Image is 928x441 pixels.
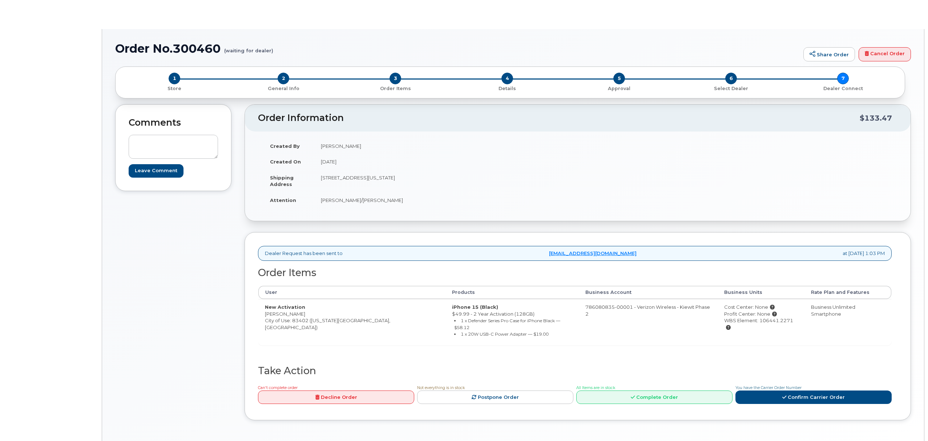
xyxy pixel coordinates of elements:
th: Business Account [579,286,718,299]
a: Decline Order [258,391,414,404]
a: [EMAIL_ADDRESS][DOMAIN_NAME] [549,250,637,257]
strong: Shipping Address [270,175,294,187]
div: Cost Center: None [724,304,798,311]
strong: iPhone 15 (Black) [452,304,498,310]
a: Postpone Order [417,391,573,404]
span: 1 [169,73,180,84]
span: 2 [278,73,289,84]
h2: Take Action [258,365,892,376]
td: [STREET_ADDRESS][US_STATE] [314,170,572,192]
a: 6 Select Dealer [675,84,787,92]
p: General Info [230,85,336,92]
span: 4 [501,73,513,84]
strong: Attention [270,197,296,203]
strong: Created On [270,159,301,165]
span: You have the Carrier Order Number [735,385,802,390]
div: WBS Element: 106441.2271 [724,317,798,331]
h2: Order Information [258,113,860,123]
p: Select Dealer [678,85,784,92]
p: Store [124,85,225,92]
div: Dealer Request has been sent to at [DATE] 1:03 PM [258,246,892,261]
h2: Order Items [258,267,892,278]
small: 1 x 20W USB-C Power Adapter — $19.00 [461,331,549,337]
a: Cancel Order [859,47,911,62]
th: User [258,286,445,299]
p: Order Items [342,85,448,92]
td: [PERSON_NAME] [314,138,572,154]
h1: Order No.300460 [115,42,800,55]
a: 2 General Info [227,84,339,92]
span: 3 [390,73,401,84]
strong: New Activation [265,304,305,310]
a: Confirm Carrier Order [735,391,892,404]
small: (waiting for dealer) [224,42,273,53]
a: Share Order [803,47,855,62]
a: 5 Approval [563,84,675,92]
h2: Comments [129,118,218,128]
a: 1 Store [121,84,227,92]
a: 3 Order Items [339,84,451,92]
p: Details [454,85,560,92]
span: All Items are in stock [576,385,615,390]
th: Business Units [718,286,804,299]
td: [DATE] [314,154,572,170]
span: Can't complete order [258,385,298,390]
a: 4 Details [451,84,563,92]
a: Complete Order [576,391,733,404]
span: 6 [725,73,737,84]
td: [PERSON_NAME] City of Use: 83402 ([US_STATE][GEOGRAPHIC_DATA], [GEOGRAPHIC_DATA]) [258,299,445,345]
div: $133.47 [860,111,892,125]
td: Business Unlimited Smartphone [804,299,891,345]
span: 5 [613,73,625,84]
td: $49.99 - 2 Year Activation (128GB) [445,299,579,345]
th: Products [445,286,579,299]
small: 1 x Defender Series Pro Case for iPhone Black — $58.12 [454,318,560,330]
strong: Created By [270,143,300,149]
p: Approval [566,85,672,92]
th: Rate Plan and Features [804,286,891,299]
td: 786080835-00001 - Verizon Wireless - Kiewit Phase 2 [579,299,718,345]
div: Profit Center: None [724,311,798,317]
td: [PERSON_NAME]/[PERSON_NAME] [314,192,572,208]
span: Not everything is in stock [417,385,465,390]
input: Leave Comment [129,164,183,178]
